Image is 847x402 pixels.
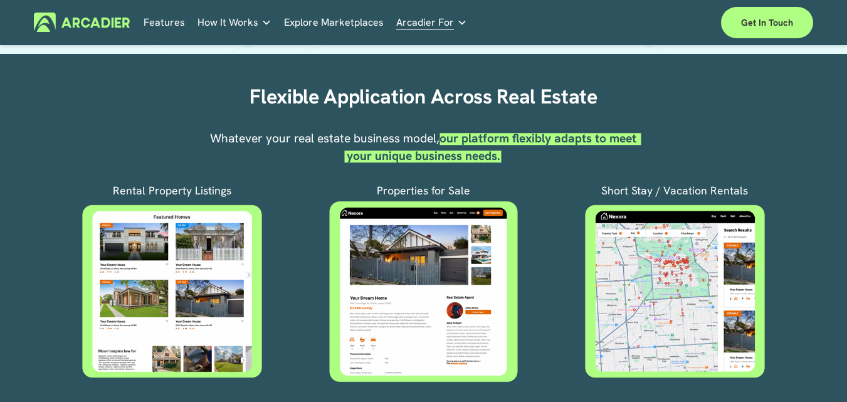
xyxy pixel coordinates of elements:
[284,13,384,32] a: Explore Marketplaces
[570,182,780,199] p: Short Stay / Vacation Rentals
[396,14,454,31] span: Arcadier For
[235,84,613,109] h2: Flexible Application Across Real Estate
[101,182,244,199] p: Rental Property Listings
[144,13,185,32] a: Features
[197,14,258,31] span: How It Works
[784,342,847,402] iframe: Chat Widget
[34,13,130,32] img: Arcadier
[197,13,271,32] a: folder dropdown
[396,13,467,32] a: folder dropdown
[347,130,640,164] strong: our platform flexibly adapts to meet your unique business needs.
[201,130,646,165] p: Whatever your real estate business model,
[302,182,545,199] p: Properties for Sale
[721,7,813,38] a: Get in touch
